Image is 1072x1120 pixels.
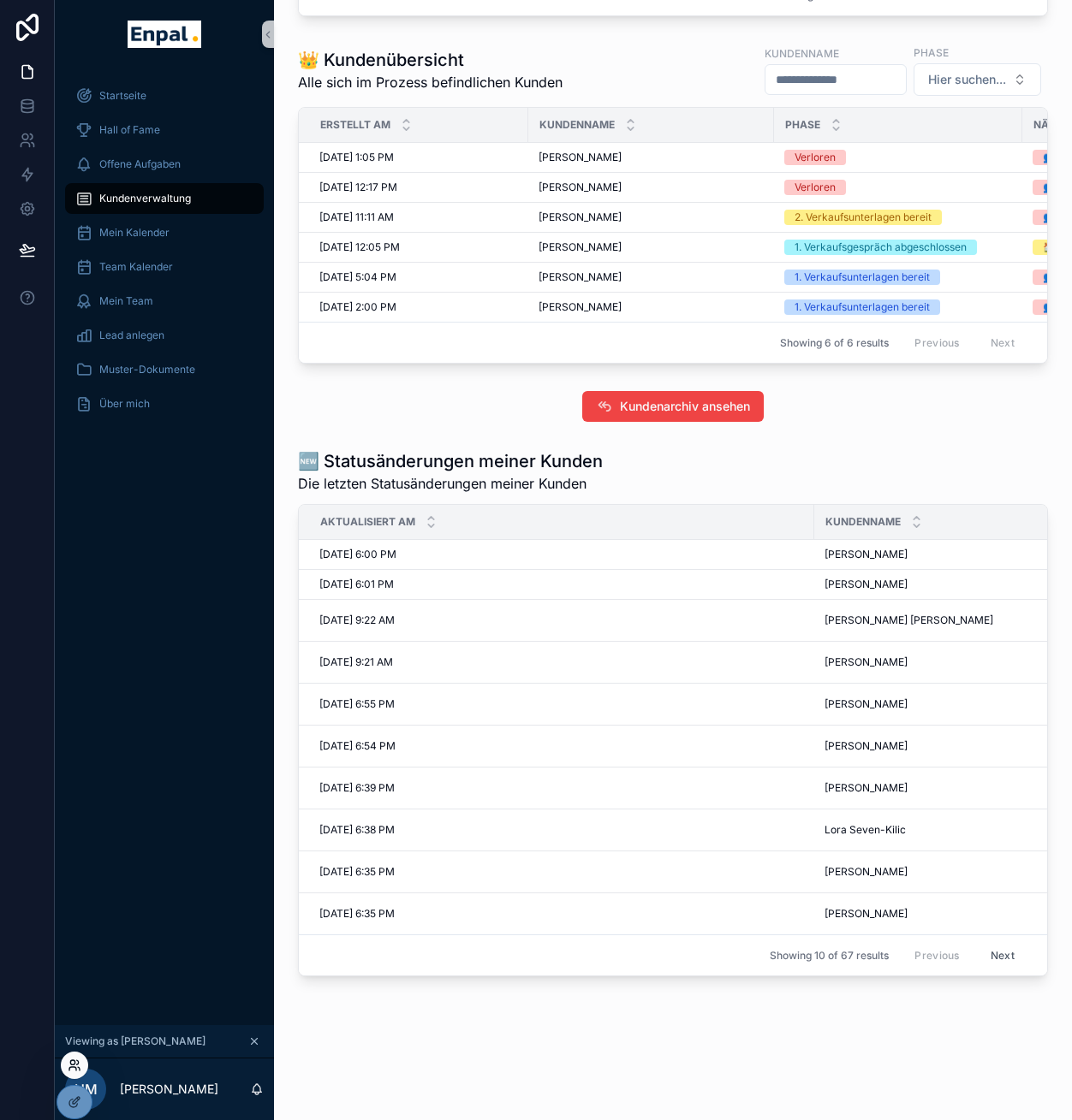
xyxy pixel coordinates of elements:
[784,299,1012,315] a: 1. Verkaufsunterlagen bereit
[65,80,264,111] a: Startseite
[825,613,993,627] span: [PERSON_NAME] [PERSON_NAME]
[99,157,181,171] span: Offene Aufgaben
[539,210,622,224] span: [PERSON_NAME]
[784,240,1012,255] a: 1. Verkaufsgespräch abgeschlossen
[795,270,930,285] div: 1. Verkaufsunterlagen bereit
[539,270,764,284] a: [PERSON_NAME]
[825,515,901,529] span: Kundenname
[319,300,396,314] span: [DATE] 2:00 PM
[620,398,750,415] span: Kundenarchiv ansehen
[319,181,397,194] span: [DATE] 12:17 PM
[795,180,836,195] div: Verloren
[65,1034,205,1048] span: Viewing as [PERSON_NAME]
[99,192,191,205] span: Kundenverwaltung
[319,865,395,879] span: [DATE] 6:35 PM
[65,115,264,145] a: Hall of Fame
[795,210,932,225] div: 2. Verkaufsunterlagen bereit
[65,149,264,180] a: Offene Aufgaben
[825,578,908,591] span: [PERSON_NAME]
[319,151,518,164] a: [DATE] 1:05 PM
[319,613,395,627] span: [DATE] 9:22 AM
[582,391,764,422] button: Kundenarchiv ansehen
[65,388,264,419] a: Über mich
[765,45,839,61] label: Kundenname
[319,240,518,254] a: [DATE] 12:05 PM
[825,907,908,921] span: [PERSON_NAME]
[99,329,164,342] span: Lead anlegen
[319,270,518,284] a: [DATE] 5:04 PM
[319,300,518,314] a: [DATE] 2:00 PM
[914,44,949,60] label: Phase
[319,548,396,561] span: [DATE] 6:00 PM
[784,180,1012,195] a: Verloren
[914,63,1041,96] button: Select Button
[795,299,930,315] div: 1. Verkaufsunterlagen bereit
[99,123,160,137] span: Hall of Fame
[319,823,395,837] span: [DATE] 6:38 PM
[319,210,518,224] a: [DATE] 11:11 AM
[780,336,889,350] span: Showing 6 of 6 results
[979,942,1027,969] button: Next
[539,151,764,164] a: [PERSON_NAME]
[65,286,264,317] a: Mein Team
[319,655,393,669] span: [DATE] 9:21 AM
[65,252,264,282] a: Team Kalender
[319,210,394,224] span: [DATE] 11:11 AM
[539,240,622,254] span: [PERSON_NAME]
[825,655,908,669] span: [PERSON_NAME]
[99,260,173,274] span: Team Kalender
[65,320,264,351] a: Lead anlegen
[539,181,622,194] span: [PERSON_NAME]
[319,697,395,711] span: [DATE] 6:55 PM
[65,217,264,248] a: Mein Kalender
[320,515,415,529] span: Aktualisiert am
[99,294,153,308] span: Mein Team
[298,72,563,92] span: Alle sich im Prozess befindlichen Kunden
[539,300,622,314] span: [PERSON_NAME]
[319,578,394,591] span: [DATE] 6:01 PM
[65,183,264,214] a: Kundenverwaltung
[320,118,390,132] span: Erstellt Am
[298,449,603,473] h1: 🆕 Statusänderungen meiner Kunden
[825,739,908,753] span: [PERSON_NAME]
[319,907,395,921] span: [DATE] 6:35 PM
[825,823,906,837] span: Lora Seven-Kilic
[825,781,908,795] span: [PERSON_NAME]
[128,21,200,48] img: App logo
[825,548,908,561] span: [PERSON_NAME]
[784,150,1012,165] a: Verloren
[319,181,518,194] a: [DATE] 12:17 PM
[539,181,764,194] a: [PERSON_NAME]
[785,118,820,132] span: Phase
[539,118,615,132] span: Kundenname
[99,89,146,103] span: Startseite
[795,150,836,165] div: Verloren
[298,473,603,494] span: Die letzten Statusänderungen meiner Kunden
[539,210,764,224] a: [PERSON_NAME]
[319,270,396,284] span: [DATE] 5:04 PM
[99,397,150,411] span: Über mich
[319,739,396,753] span: [DATE] 6:54 PM
[55,68,274,441] div: scrollable content
[928,71,1006,88] span: Hier suchen...
[99,226,170,240] span: Mein Kalender
[770,949,889,963] span: Showing 10 of 67 results
[65,354,264,385] a: Muster-Dokumente
[825,865,908,879] span: [PERSON_NAME]
[539,270,622,284] span: [PERSON_NAME]
[99,363,195,376] span: Muster-Dokumente
[319,781,395,795] span: [DATE] 6:39 PM
[795,240,967,255] div: 1. Verkaufsgespräch abgeschlossen
[539,300,764,314] a: [PERSON_NAME]
[319,240,400,254] span: [DATE] 12:05 PM
[784,270,1012,285] a: 1. Verkaufsunterlagen bereit
[298,48,563,72] h1: 👑 Kundenübersicht
[539,240,764,254] a: [PERSON_NAME]
[784,210,1012,225] a: 2. Verkaufsunterlagen bereit
[825,697,908,711] span: [PERSON_NAME]
[319,151,394,164] span: [DATE] 1:05 PM
[120,1081,218,1098] p: [PERSON_NAME]
[539,151,622,164] span: [PERSON_NAME]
